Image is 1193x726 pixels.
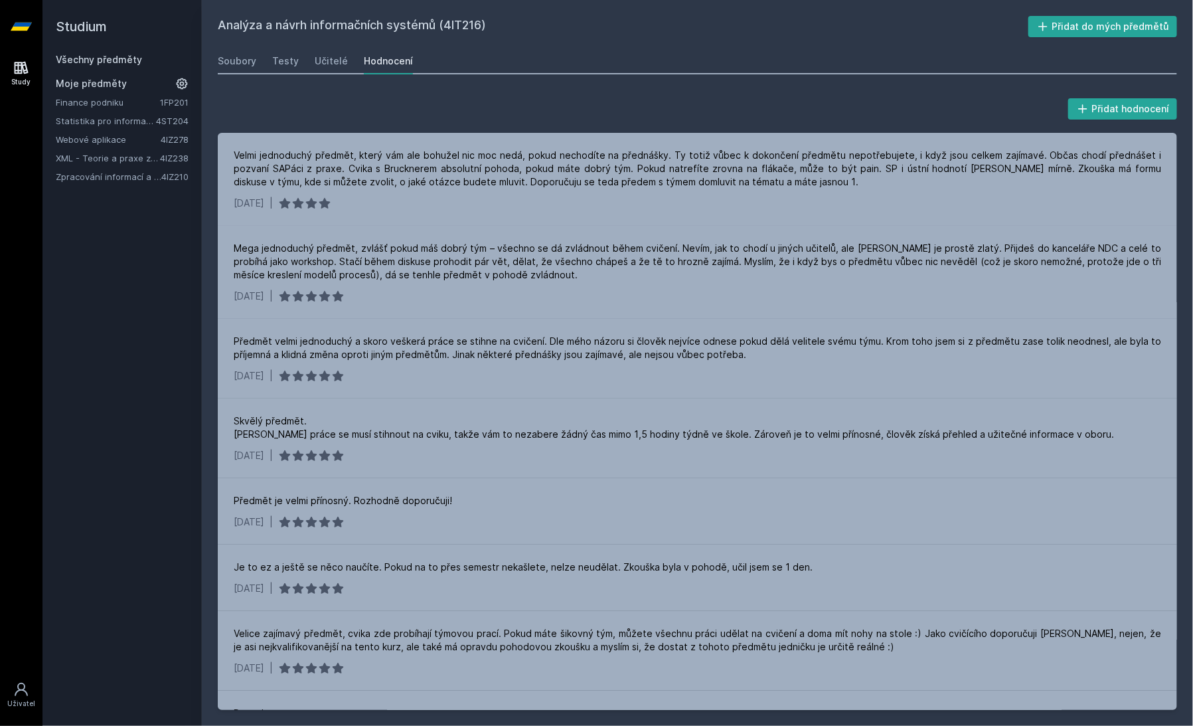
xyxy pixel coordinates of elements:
div: Předmět je velmi přínosný. Rozhodně doporučuji! [234,494,452,507]
div: | [270,197,273,210]
button: Přidat do mých předmětů [1028,16,1178,37]
a: 1FP201 [160,97,189,108]
div: Předmět velmi jednoduchý a skoro veškerá práce se stihne na cvičení. Dle mého názoru si člověk ne... [234,335,1161,361]
a: Study [3,53,40,94]
div: Davacka [234,707,272,720]
button: Přidat hodnocení [1068,98,1178,120]
div: [DATE] [234,449,264,462]
div: Soubory [218,54,256,68]
div: Velmi jednoduchý předmět, který vám ale bohužel nic moc nedá, pokud nechodíte na přednášky. Ty to... [234,149,1161,189]
div: [DATE] [234,662,264,675]
div: Je to ez a ještě se něco naučíte. Pokud na to přes semestr nekašlete, nelze neudělat. Zkouška byl... [234,561,813,574]
a: Statistika pro informatiky [56,114,156,128]
a: 4IZ238 [160,153,189,163]
div: | [270,369,273,383]
div: | [270,582,273,595]
div: [DATE] [234,582,264,595]
a: 4IZ210 [161,171,189,182]
a: 4ST204 [156,116,189,126]
div: | [270,515,273,529]
div: Velice zajímavý předmět, cvika zde probíhají týmovou prací. Pokud máte šikovný tým, můžete všechn... [234,627,1161,654]
div: Study [12,77,31,87]
div: [DATE] [234,197,264,210]
div: Uživatel [7,699,35,709]
a: Zpracování informací a znalostí [56,170,161,183]
div: | [270,449,273,462]
div: [DATE] [234,515,264,529]
a: Všechny předměty [56,54,142,65]
a: Testy [272,48,299,74]
div: Testy [272,54,299,68]
a: Soubory [218,48,256,74]
a: Hodnocení [364,48,413,74]
a: Finance podniku [56,96,160,109]
h2: Analýza a návrh informačních systémů (4IT216) [218,16,1028,37]
div: | [270,662,273,675]
div: Učitelé [315,54,348,68]
span: Moje předměty [56,77,127,90]
div: Hodnocení [364,54,413,68]
a: Webové aplikace [56,133,161,146]
div: Mega jednoduchý předmět, zvlášť pokud máš dobrý tým – všechno se dá zvládnout během cvičení. Neví... [234,242,1161,282]
div: | [270,290,273,303]
div: Skvělý předmět. [PERSON_NAME] práce se musí stihnout na cviku, takže vám to nezabere žádný čas mi... [234,414,1114,441]
a: XML - Teorie a praxe značkovacích jazyků [56,151,160,165]
div: [DATE] [234,369,264,383]
a: Učitelé [315,48,348,74]
a: 4IZ278 [161,134,189,145]
a: Uživatel [3,675,40,715]
div: [DATE] [234,290,264,303]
